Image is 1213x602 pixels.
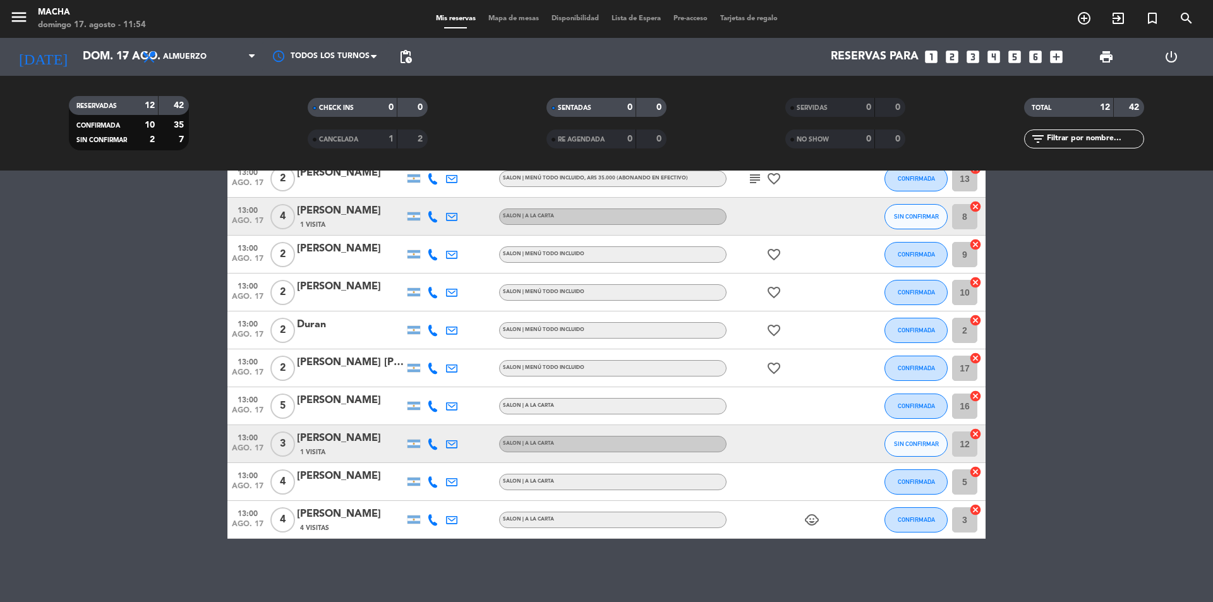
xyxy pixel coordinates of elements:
[898,327,935,334] span: CONFIRMADA
[389,103,394,112] strong: 0
[145,101,155,110] strong: 12
[76,103,117,109] span: RESERVADAS
[656,103,664,112] strong: 0
[969,200,982,213] i: cancel
[627,135,632,143] strong: 0
[884,280,948,305] button: CONFIRMADA
[503,403,554,408] span: SALON | A LA CARTA
[766,285,782,300] i: favorite_border
[969,466,982,478] i: cancel
[300,523,329,533] span: 4 Visitas
[503,251,584,256] span: SALON | MENÚ TODO INCLUIDO
[1032,105,1051,111] span: TOTAL
[944,49,960,65] i: looks_two
[297,354,404,371] div: [PERSON_NAME] [PERSON_NAME]
[76,137,127,143] span: SIN CONFIRMAR
[389,135,394,143] strong: 1
[894,213,939,220] span: SIN CONFIRMAR
[270,166,295,191] span: 2
[150,135,155,144] strong: 2
[884,431,948,457] button: SIN CONFIRMAR
[884,242,948,267] button: CONFIRMADA
[923,49,939,65] i: looks_one
[969,503,982,516] i: cancel
[898,478,935,485] span: CONFIRMADA
[232,392,263,406] span: 13:00
[503,517,554,522] span: SALON | A LA CARTA
[232,217,263,231] span: ago. 17
[297,279,404,295] div: [PERSON_NAME]
[884,318,948,343] button: CONFIRMADA
[986,49,1002,65] i: looks_4
[766,323,782,338] i: favorite_border
[605,15,667,22] span: Lista de Espera
[894,440,939,447] span: SIN CONFIRMAR
[884,204,948,229] button: SIN CONFIRMAR
[1100,103,1110,112] strong: 12
[1030,131,1046,147] i: filter_list
[9,8,28,31] button: menu
[627,103,632,112] strong: 0
[232,520,263,534] span: ago. 17
[297,392,404,409] div: [PERSON_NAME]
[232,292,263,307] span: ago. 17
[503,176,688,181] span: SALON | MENÚ TODO INCLUIDO
[232,278,263,292] span: 13:00
[969,238,982,251] i: cancel
[297,506,404,522] div: [PERSON_NAME]
[418,135,425,143] strong: 2
[584,176,688,181] span: , ARS 35.000 (Abonando en efectivo)
[38,6,146,19] div: Macha
[898,289,935,296] span: CONFIRMADA
[174,101,186,110] strong: 42
[270,507,295,533] span: 4
[270,469,295,495] span: 4
[965,49,981,65] i: looks_3
[174,121,186,129] strong: 35
[969,314,982,327] i: cancel
[232,444,263,459] span: ago. 17
[270,204,295,229] span: 4
[503,479,554,484] span: SALON | A LA CARTA
[118,49,133,64] i: arrow_drop_down
[1099,49,1114,64] span: print
[430,15,482,22] span: Mis reservas
[1129,103,1142,112] strong: 42
[319,105,354,111] span: CHECK INS
[297,430,404,447] div: [PERSON_NAME]
[270,280,295,305] span: 2
[969,428,982,440] i: cancel
[558,105,591,111] span: SENTADAS
[270,431,295,457] span: 3
[145,121,155,129] strong: 10
[1138,38,1204,76] div: LOG OUT
[545,15,605,22] span: Disponibilidad
[232,430,263,444] span: 13:00
[232,406,263,421] span: ago. 17
[76,123,120,129] span: CONFIRMADA
[270,242,295,267] span: 2
[884,469,948,495] button: CONFIRMADA
[797,105,828,111] span: SERVIDAS
[232,505,263,520] span: 13:00
[766,171,782,186] i: favorite_border
[1048,49,1065,65] i: add_box
[232,240,263,255] span: 13:00
[232,467,263,482] span: 13:00
[1027,49,1044,65] i: looks_6
[232,255,263,269] span: ago. 17
[297,316,404,333] div: Duran
[895,103,903,112] strong: 0
[898,402,935,409] span: CONFIRMADA
[898,364,935,371] span: CONFIRMADA
[797,136,829,143] span: NO SHOW
[503,214,554,219] span: SALON | A LA CARTA
[319,136,358,143] span: CANCELADA
[898,516,935,523] span: CONFIRMADA
[1006,49,1023,65] i: looks_5
[969,352,982,364] i: cancel
[898,251,935,258] span: CONFIRMADA
[1046,132,1144,146] input: Filtrar por nombre...
[884,394,948,419] button: CONFIRMADA
[714,15,784,22] span: Tarjetas de regalo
